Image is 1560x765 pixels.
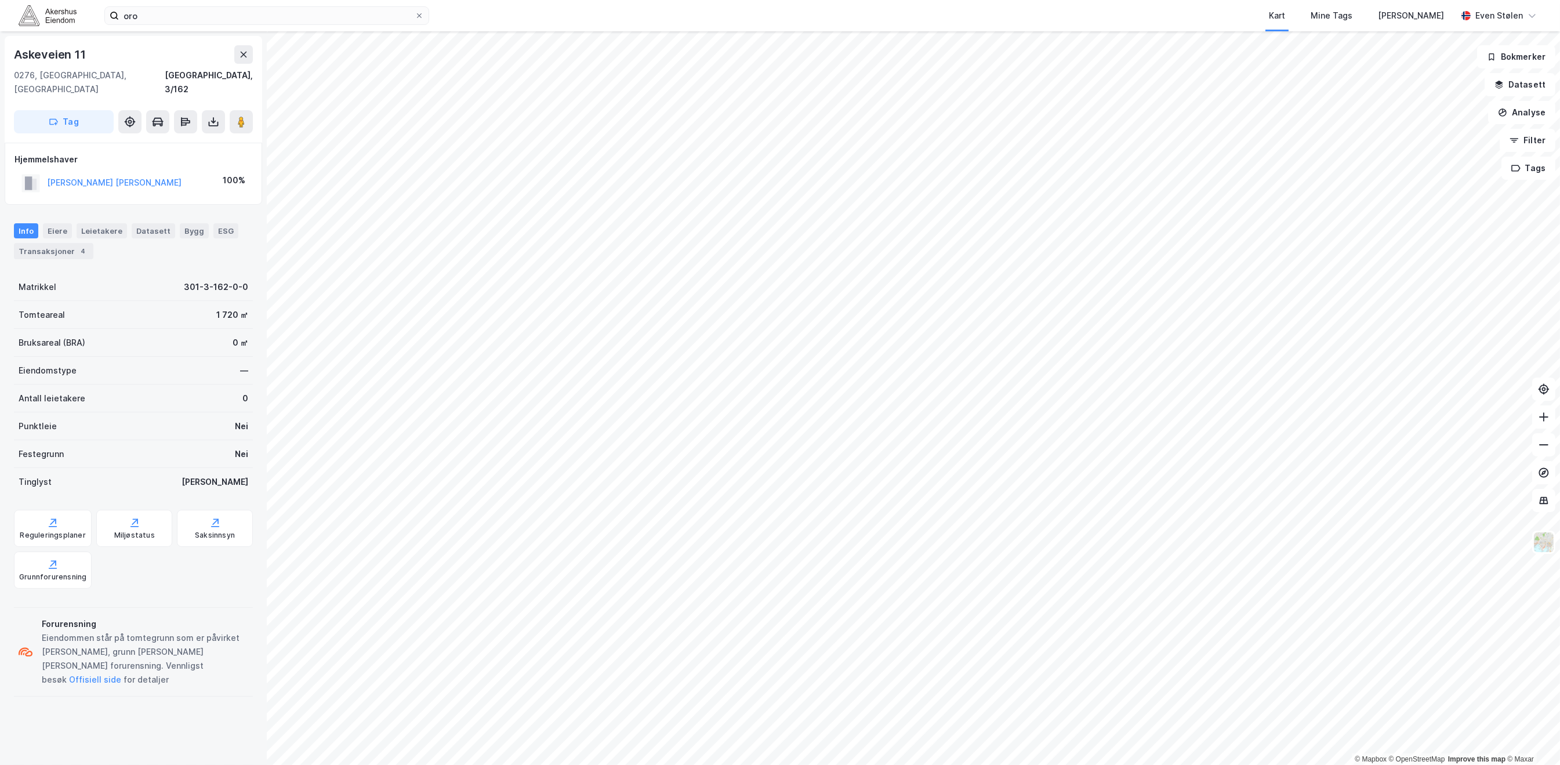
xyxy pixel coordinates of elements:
[14,68,165,96] div: 0276, [GEOGRAPHIC_DATA], [GEOGRAPHIC_DATA]
[19,280,56,294] div: Matrikkel
[19,5,77,26] img: akershus-eiendom-logo.9091f326c980b4bce74ccdd9f866810c.svg
[119,7,415,24] input: Søk på adresse, matrikkel, gårdeiere, leietakere eller personer
[1502,709,1560,765] div: Kontrollprogram for chat
[14,45,88,64] div: Askeveien 11
[235,447,248,461] div: Nei
[182,475,248,489] div: [PERSON_NAME]
[1311,9,1352,23] div: Mine Tags
[1378,9,1444,23] div: [PERSON_NAME]
[42,617,248,631] div: Forurensning
[19,364,77,378] div: Eiendomstype
[1485,73,1555,96] button: Datasett
[1355,755,1387,763] a: Mapbox
[240,364,248,378] div: —
[180,223,209,238] div: Bygg
[1475,9,1523,23] div: Even Stølen
[19,336,85,350] div: Bruksareal (BRA)
[77,245,89,257] div: 4
[213,223,238,238] div: ESG
[114,531,155,540] div: Miljøstatus
[42,631,248,687] div: Eiendommen står på tomtegrunn som er påvirket [PERSON_NAME], grunn [PERSON_NAME] [PERSON_NAME] fo...
[223,173,245,187] div: 100%
[1502,709,1560,765] iframe: Chat Widget
[165,68,253,96] div: [GEOGRAPHIC_DATA], 3/162
[235,419,248,433] div: Nei
[1488,101,1555,124] button: Analyse
[216,308,248,322] div: 1 720 ㎡
[195,531,235,540] div: Saksinnsyn
[1533,531,1555,553] img: Z
[14,110,114,133] button: Tag
[19,447,64,461] div: Festegrunn
[14,243,93,259] div: Transaksjoner
[20,531,86,540] div: Reguleringsplaner
[14,223,38,238] div: Info
[19,391,85,405] div: Antall leietakere
[77,223,127,238] div: Leietakere
[1500,129,1555,152] button: Filter
[19,308,65,322] div: Tomteareal
[43,223,72,238] div: Eiere
[19,475,52,489] div: Tinglyst
[1269,9,1285,23] div: Kart
[14,153,252,166] div: Hjemmelshaver
[1477,45,1555,68] button: Bokmerker
[242,391,248,405] div: 0
[19,419,57,433] div: Punktleie
[1389,755,1445,763] a: OpenStreetMap
[1501,157,1555,180] button: Tags
[19,572,86,582] div: Grunnforurensning
[233,336,248,350] div: 0 ㎡
[184,280,248,294] div: 301-3-162-0-0
[1448,755,1505,763] a: Improve this map
[132,223,175,238] div: Datasett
